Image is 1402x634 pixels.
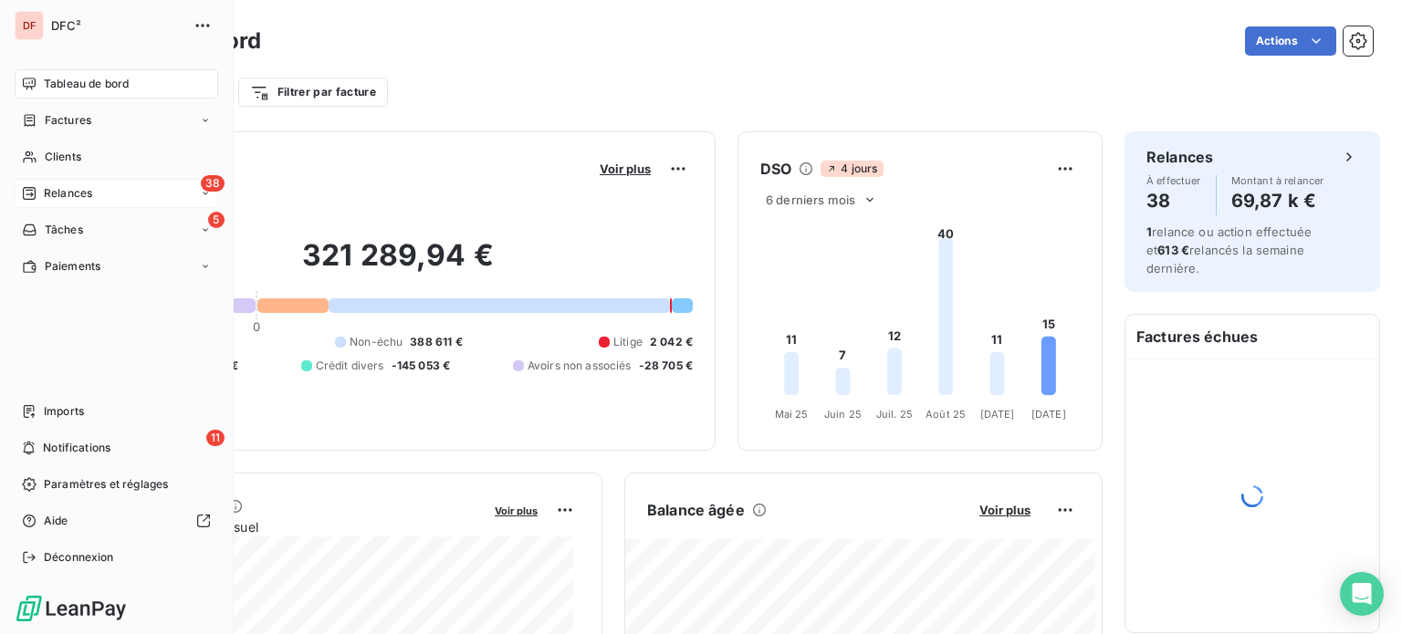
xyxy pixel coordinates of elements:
[1146,224,1152,239] span: 1
[206,430,225,446] span: 11
[528,358,632,374] span: Avoirs non associés
[103,517,482,536] span: Chiffre d'affaires mensuel
[410,334,462,350] span: 388 611 €
[775,408,809,421] tspan: Mai 25
[613,334,643,350] span: Litige
[1146,175,1201,186] span: À effectuer
[253,319,260,334] span: 0
[821,161,883,177] span: 4 jours
[45,222,83,238] span: Tâches
[766,192,855,207] span: 6 derniers mois
[1340,572,1384,616] div: Open Intercom Messenger
[760,158,791,180] h6: DSO
[824,408,862,421] tspan: Juin 25
[1031,408,1066,421] tspan: [DATE]
[1146,186,1201,215] h4: 38
[44,76,129,92] span: Tableau de bord
[350,334,403,350] span: Non-échu
[980,408,1015,421] tspan: [DATE]
[639,358,693,374] span: -28 705 €
[392,358,451,374] span: -145 053 €
[979,503,1031,517] span: Voir plus
[44,549,114,566] span: Déconnexion
[495,504,538,517] span: Voir plus
[15,11,44,40] div: DF
[45,258,100,275] span: Paiements
[44,185,92,202] span: Relances
[15,594,128,623] img: Logo LeanPay
[44,476,168,493] span: Paramètres et réglages
[44,403,84,420] span: Imports
[650,334,693,350] span: 2 042 €
[238,78,388,107] button: Filtrer par facture
[1125,315,1379,359] h6: Factures échues
[1231,186,1324,215] h4: 69,87 k €
[201,175,225,192] span: 38
[647,499,745,521] h6: Balance âgée
[1245,26,1336,56] button: Actions
[316,358,384,374] span: Crédit divers
[45,149,81,165] span: Clients
[876,408,913,421] tspan: Juil. 25
[44,513,68,529] span: Aide
[1157,243,1189,257] span: 613 €
[600,161,651,176] span: Voir plus
[1146,224,1312,275] span: relance ou action effectuée et relancés la semaine dernière.
[208,212,225,228] span: 5
[51,18,183,33] span: DFC²
[43,440,110,456] span: Notifications
[103,237,693,292] h2: 321 289,94 €
[45,112,91,129] span: Factures
[974,502,1036,518] button: Voir plus
[15,506,218,535] a: Aide
[926,408,966,421] tspan: Août 25
[489,502,543,518] button: Voir plus
[1146,146,1213,168] h6: Relances
[1231,175,1324,186] span: Montant à relancer
[594,161,656,177] button: Voir plus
